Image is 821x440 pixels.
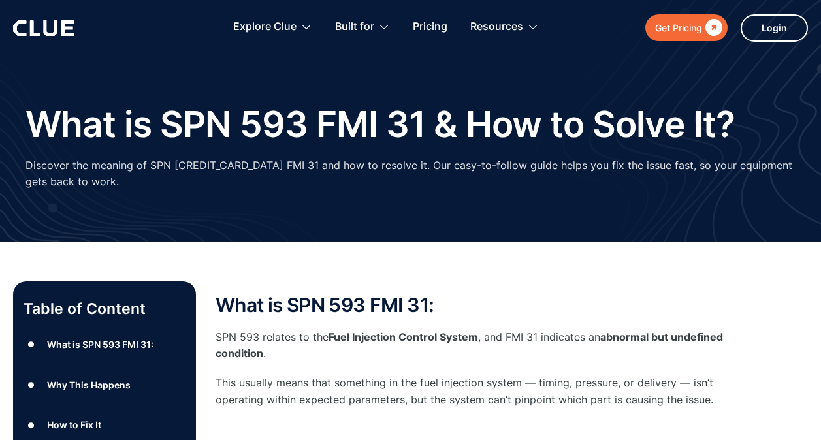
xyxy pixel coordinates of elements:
div: Explore Clue [233,7,312,48]
a: ●Why This Happens [24,375,185,395]
strong: Fuel Injection Control System [329,330,478,343]
div: Resources [470,7,523,48]
div: Built for [335,7,374,48]
div:  [702,20,722,36]
p: Table of Content [24,298,185,319]
p: ‍ [216,421,738,437]
p: This usually means that something in the fuel injection system — timing, pressure, or delivery — ... [216,375,738,407]
a: Login [741,14,808,42]
div: Get Pricing [655,20,702,36]
div: ● [24,335,39,354]
div: Resources [470,7,539,48]
a: Pricing [413,7,447,48]
p: Discover the meaning of SPN [CREDIT_CARD_DATA] FMI 31 and how to resolve it. Our easy-to-follow g... [25,157,796,190]
div: Explore Clue [233,7,297,48]
a: Get Pricing [645,14,728,41]
h2: What is SPN 593 FMI 31: [216,294,738,316]
div: How to Fix It [47,416,101,433]
div: What is SPN 593 FMI 31: [47,336,153,353]
div: Built for [335,7,390,48]
a: ●How to Fix It [24,415,185,435]
div: ● [24,415,39,435]
p: SPN 593 relates to the , and FMI 31 indicates an . [216,329,738,362]
div: Why This Happens [47,377,131,393]
a: ●What is SPN 593 FMI 31: [24,335,185,354]
div: ● [24,375,39,395]
h1: What is SPN 593 FMI 31 & How to Solve It? [25,104,735,144]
